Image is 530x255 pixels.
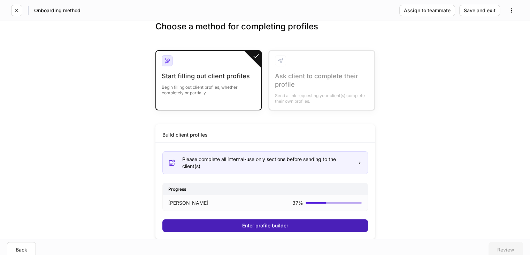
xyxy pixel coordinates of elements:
[459,5,500,16] button: Save and exit
[162,80,255,96] div: Begin filling out client profiles, whether completely or partially.
[163,183,368,195] div: Progress
[464,8,496,13] div: Save and exit
[16,247,27,252] div: Back
[162,72,255,80] div: Start filling out client profiles
[155,21,375,43] h3: Choose a method for completing profiles
[182,156,352,170] div: Please complete all internal-use only sections before sending to the client(s)
[162,219,368,232] button: Enter profile builder
[168,199,208,206] p: [PERSON_NAME]
[242,223,288,228] div: Enter profile builder
[162,131,208,138] div: Build client profiles
[404,8,451,13] div: Assign to teammate
[292,199,303,206] p: 37 %
[34,7,80,14] h5: Onboarding method
[399,5,455,16] button: Assign to teammate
